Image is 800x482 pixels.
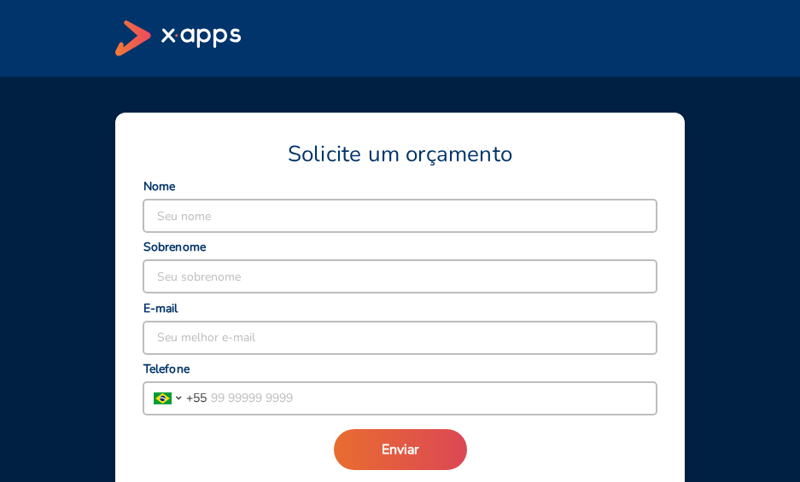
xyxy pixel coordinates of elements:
[143,200,657,232] input: Seu nome
[288,140,512,169] span: Solicite um orçamento
[334,429,467,470] button: Enviar
[207,382,657,415] input: 99 99999 9999
[186,389,207,407] span: + 55
[143,260,657,293] input: Seu sobrenome
[143,322,657,354] input: Seu melhor e-mail
[382,440,419,459] span: Enviar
